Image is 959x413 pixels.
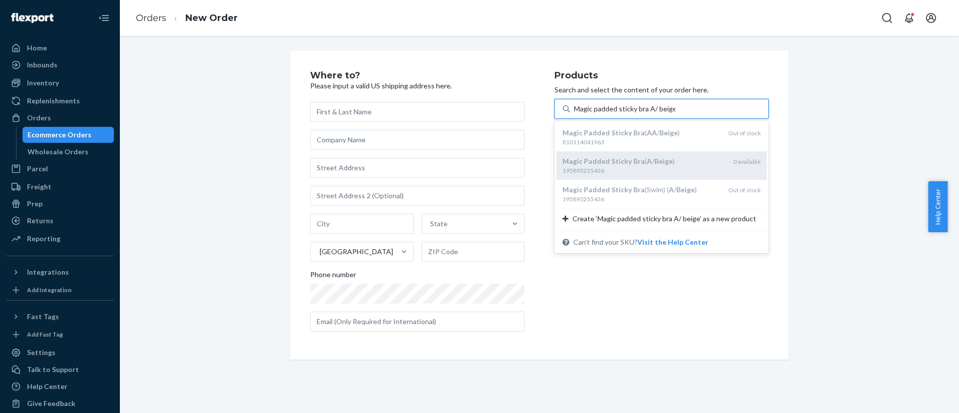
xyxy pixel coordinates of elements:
button: Close Navigation [94,8,114,28]
h2: Products [554,71,769,81]
span: 0 available [733,158,761,165]
a: Home [6,40,114,56]
a: Parcel [6,161,114,177]
div: Add Fast Tag [27,330,63,339]
div: Ecommerce Orders [27,130,91,140]
div: State [430,219,448,229]
p: Please input a valid US shipping address here. [310,81,524,91]
a: Freight [6,179,114,195]
a: Orders [136,12,166,23]
button: Open notifications [899,8,919,28]
div: Inventory [27,78,59,88]
div: Parcel [27,164,48,174]
em: Bra [633,185,645,194]
button: Help Center [928,181,948,232]
div: Inbounds [27,60,57,70]
em: A [647,157,652,165]
p: Search and select the content of your order here. [554,85,769,95]
em: Magic [562,128,582,137]
a: Replenishments [6,93,114,109]
div: Reporting [27,234,60,244]
em: Magic [562,185,582,194]
a: Add Integration [6,284,114,296]
em: Padded [584,185,610,194]
a: New Order [185,12,238,23]
input: Email (Only Required for International) [310,312,524,332]
div: 195893255436 [562,195,720,203]
em: Beige [676,185,695,194]
div: Integrations [27,267,69,277]
div: ( / ) [562,128,720,138]
span: Can't find your SKU? [573,237,708,247]
div: Freight [27,182,51,192]
em: Padded [584,157,610,165]
button: Magic Padded Sticky Bra(AA/Beige)810114041963Out of stockMagic Padded Sticky Bra(A/Beige)19589325... [637,237,708,247]
div: [GEOGRAPHIC_DATA] [320,247,393,257]
div: Talk to Support [27,365,79,375]
a: Prep [6,196,114,212]
div: Returns [27,216,53,226]
div: (Swim) ( / ) [562,185,720,195]
h2: Where to? [310,71,524,81]
a: Settings [6,345,114,361]
a: Help Center [6,379,114,395]
em: Beige [659,128,678,137]
div: Fast Tags [27,312,59,322]
input: ZIP Code [422,242,525,262]
button: Integrations [6,264,114,280]
em: Magic [562,157,582,165]
input: Company Name [310,130,524,150]
div: Orders [27,113,51,123]
div: 810114041963 [562,138,720,146]
span: Out of stock [728,129,761,137]
div: Wholesale Orders [27,147,88,157]
a: Wholesale Orders [22,144,114,160]
a: Returns [6,213,114,229]
button: Open Search Box [877,8,897,28]
div: Help Center [27,382,67,392]
em: Sticky [611,128,632,137]
div: ( / ) [562,156,725,166]
div: Settings [27,348,55,358]
button: Give Feedback [6,396,114,412]
a: Inventory [6,75,114,91]
em: Beige [654,157,673,165]
em: Sticky [611,185,632,194]
button: Open account menu [921,8,941,28]
div: 195893255436 [562,166,725,175]
em: Bra [633,128,645,137]
input: Magic Padded Sticky Bra(AA/Beige)810114041963Out of stockMagic Padded Sticky Bra(A/Beige)19589325... [574,104,675,114]
div: Give Feedback [27,399,75,409]
div: Prep [27,199,42,209]
input: City [310,214,414,234]
button: Fast Tags [6,309,114,325]
div: Home [27,43,47,53]
span: Phone number [310,270,356,284]
div: Add Integration [27,286,71,294]
em: Padded [584,128,610,137]
em: Sticky [611,157,632,165]
input: [GEOGRAPHIC_DATA] [319,247,320,257]
span: Out of stock [728,186,761,194]
ol: breadcrumbs [128,3,246,33]
em: A [669,185,674,194]
a: Ecommerce Orders [22,127,114,143]
em: AA [647,128,657,137]
a: Reporting [6,231,114,247]
em: Bra [633,157,645,165]
input: Street Address [310,158,524,178]
a: Add Fast Tag [6,329,114,341]
a: Orders [6,110,114,126]
input: First & Last Name [310,102,524,122]
span: Create ‘Magic padded sticky bra A/ beige’ as a new product [572,214,756,224]
input: Street Address 2 (Optional) [310,186,524,206]
a: Talk to Support [6,362,114,378]
a: Inbounds [6,57,114,73]
img: Flexport logo [11,13,53,23]
div: Replenishments [27,96,80,106]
